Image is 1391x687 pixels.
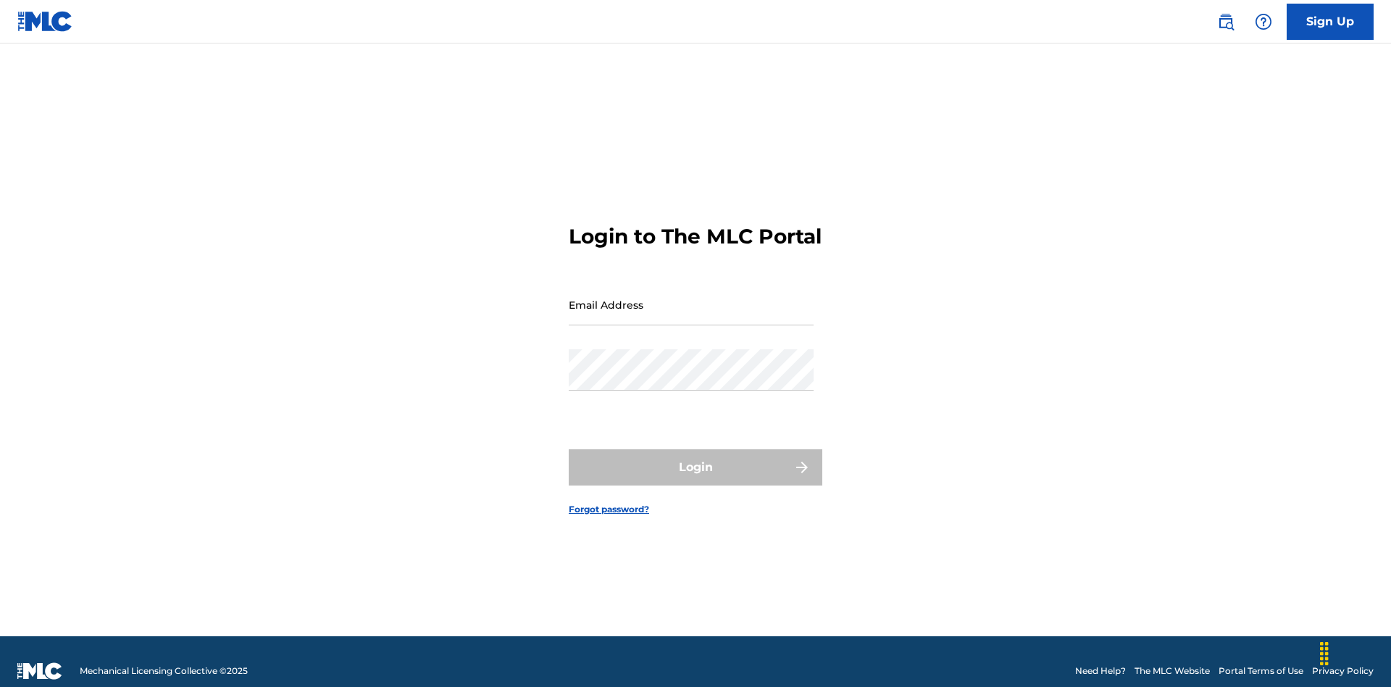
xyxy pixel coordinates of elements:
a: Portal Terms of Use [1219,665,1303,678]
a: Privacy Policy [1312,665,1374,678]
a: Sign Up [1287,4,1374,40]
a: Forgot password? [569,503,649,516]
span: Mechanical Licensing Collective © 2025 [80,665,248,678]
img: help [1255,13,1272,30]
img: MLC Logo [17,11,73,32]
a: Need Help? [1075,665,1126,678]
iframe: Chat Widget [1319,617,1391,687]
div: Help [1249,7,1278,36]
img: logo [17,662,62,680]
h3: Login to The MLC Portal [569,224,822,249]
a: Public Search [1211,7,1240,36]
a: The MLC Website [1135,665,1210,678]
img: search [1217,13,1235,30]
div: Drag [1313,632,1336,675]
